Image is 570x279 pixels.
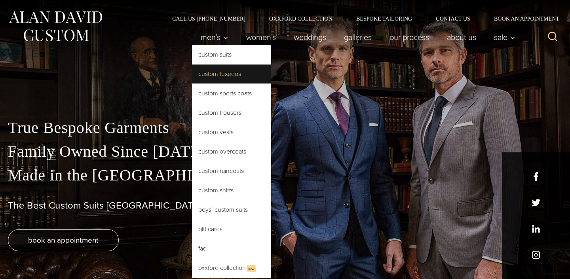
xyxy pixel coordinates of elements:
button: View Search Form [543,28,562,47]
button: Sale sub menu toggle [485,29,520,45]
a: FAQ [192,239,271,258]
a: Custom Trousers [192,103,271,122]
button: Men’s sub menu toggle [192,29,237,45]
a: Call Us [PHONE_NUMBER] [160,16,257,21]
a: About Us [438,29,485,45]
a: Galleries [335,29,381,45]
a: weddings [285,29,335,45]
nav: Primary Navigation [192,29,520,45]
img: Alan David Custom [8,9,103,44]
a: Oxxford Collection [257,16,344,21]
a: Custom Shirts [192,181,271,200]
span: book an appointment [28,234,99,246]
a: Custom Tuxedos [192,65,271,84]
span: New [247,265,256,272]
nav: Secondary Navigation [160,16,562,21]
a: Custom Sports Coats [192,84,271,103]
a: Contact Us [424,16,482,21]
a: Boys’ Custom Suits [192,200,271,219]
a: Women’s [237,29,285,45]
a: Custom Suits [192,45,271,64]
a: Custom Vests [192,123,271,142]
a: Book an Appointment [482,16,562,21]
p: True Bespoke Garments Family Owned Since [DATE] Made in the [GEOGRAPHIC_DATA] [8,116,562,187]
h1: The Best Custom Suits [GEOGRAPHIC_DATA] Has to Offer [8,200,562,211]
a: Bespoke Tailoring [344,16,424,21]
a: Gift Cards [192,220,271,239]
a: Custom Overcoats [192,142,271,161]
a: book an appointment [8,229,119,251]
a: Our Process [381,29,438,45]
a: Oxxford CollectionNew [192,258,271,278]
a: Custom Raincoats [192,161,271,180]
